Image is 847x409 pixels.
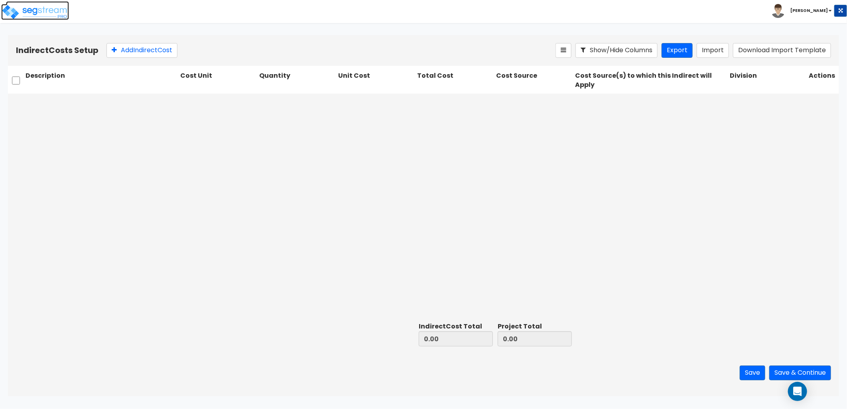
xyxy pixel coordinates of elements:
[807,70,839,91] div: Actions
[740,366,765,380] button: Save
[24,70,179,91] div: Description
[555,43,571,58] button: Reorder Items
[498,322,572,331] div: Project Total
[573,70,728,91] div: Cost Source(s) to which this Indirect will Apply
[788,382,807,401] div: Open Intercom Messenger
[179,70,258,91] div: Cost Unit
[790,8,828,14] b: [PERSON_NAME]
[258,70,337,91] div: Quantity
[771,4,785,18] img: avatar.png
[662,43,693,58] button: Export
[106,43,177,58] button: AddIndirectCost
[697,43,729,58] button: Import
[769,366,831,380] button: Save & Continue
[419,322,493,331] div: Indirect Cost Total
[733,43,831,58] button: Download Import Template
[728,70,807,91] div: Division
[16,45,98,56] b: Indirect Costs Setup
[575,43,658,58] button: Show/Hide Columns
[416,70,494,91] div: Total Cost
[494,70,573,91] div: Cost Source
[1,4,69,20] img: logo_pro_r.png
[337,70,416,91] div: Unit Cost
